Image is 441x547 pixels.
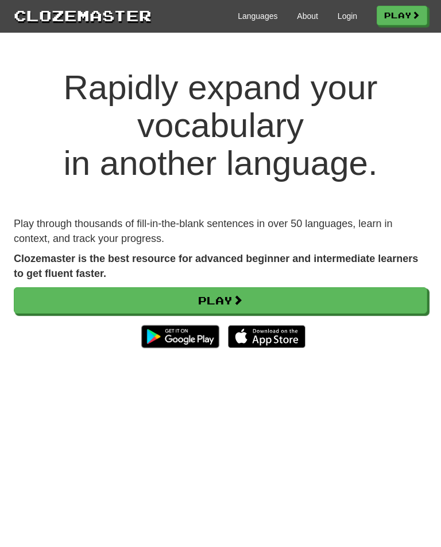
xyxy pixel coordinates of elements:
[338,10,357,22] a: Login
[297,10,318,22] a: About
[14,287,427,314] a: Play
[14,217,427,246] p: Play through thousands of fill-in-the-blank sentences in over 50 languages, learn in context, and...
[14,5,152,26] a: Clozemaster
[238,10,277,22] a: Languages
[136,319,225,354] img: Get it on Google Play
[377,6,427,25] a: Play
[14,253,418,279] strong: Clozemaster is the best resource for advanced beginner and intermediate learners to get fluent fa...
[228,325,305,348] img: Download_on_the_App_Store_Badge_US-UK_135x40-25178aeef6eb6b83b96f5f2d004eda3bffbb37122de64afbaef7...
